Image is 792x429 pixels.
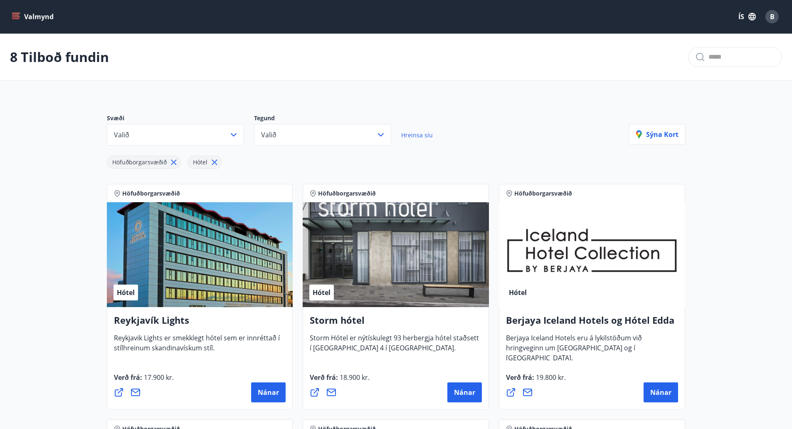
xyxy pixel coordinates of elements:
span: Verð frá : [506,373,566,389]
span: Hótel [193,158,207,166]
button: menu [10,9,57,24]
span: Höfuðborgarsvæðið [112,158,167,166]
span: Höfuðborgarsvæðið [514,189,572,198]
span: Nánar [650,388,671,397]
span: Nánar [454,388,475,397]
span: Hótel [313,288,331,297]
span: Verð frá : [114,373,174,389]
span: 19.800 kr. [534,373,566,382]
button: Valið [254,124,391,146]
button: Sýna kort [629,124,686,145]
button: Nánar [644,382,678,402]
p: Sýna kort [636,130,679,139]
span: Hreinsa síu [401,131,433,139]
h4: Storm hótel [310,314,482,333]
h4: Reykjavík Lights [114,314,286,333]
span: Höfuðborgarsvæðið [122,189,180,198]
span: Nánar [258,388,279,397]
button: ÍS [734,9,760,24]
button: B [762,7,782,27]
div: Hótel [188,156,222,169]
span: Hótel [117,288,135,297]
p: Tegund [254,114,401,124]
span: Hótel [509,288,527,297]
span: Berjaya Iceland Hotels eru á lykilstöðum við hringveginn um [GEOGRAPHIC_DATA] og í [GEOGRAPHIC_DA... [506,333,642,369]
span: 18.900 kr. [338,373,370,382]
span: B [770,12,775,21]
h4: Berjaya Iceland Hotels og Hótel Edda [506,314,678,333]
button: Nánar [447,382,482,402]
span: Verð frá : [310,373,370,389]
span: Höfuðborgarsvæðið [318,189,376,198]
span: Reykjavik Lights er smekklegt hótel sem er innréttað í stílhreinum skandinavískum stíl. [114,333,280,359]
div: Höfuðborgarsvæðið [107,156,181,169]
p: 8 Tilboð fundin [10,48,109,66]
span: Valið [261,130,276,139]
p: Svæði [107,114,254,124]
span: Valið [114,130,129,139]
span: 17.900 kr. [142,373,174,382]
button: Nánar [251,382,286,402]
span: Storm Hótel er nýtískulegt 93 herbergja hótel staðsett í [GEOGRAPHIC_DATA] 4 í [GEOGRAPHIC_DATA]. [310,333,479,359]
button: Valið [107,124,244,146]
